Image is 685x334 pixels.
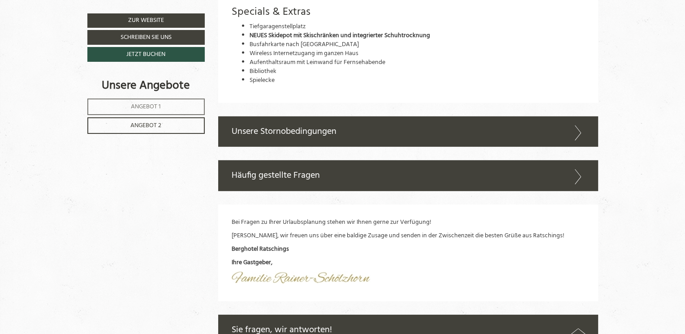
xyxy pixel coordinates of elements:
[87,30,205,45] a: Schreiben Sie uns
[218,116,598,147] div: Unsere Stornobedingungen
[162,7,191,21] div: [DATE]
[250,39,359,50] span: Busfahrkarte nach [GEOGRAPHIC_DATA]
[250,58,585,67] li: Aufenthaltsraum mit Leinwand für Fernsehabende
[13,26,123,32] div: Berghotel Ratschings
[218,160,598,191] div: Häufig gestellte Fragen
[232,257,272,268] strong: Ihre Gastgeber,
[250,30,430,41] span: NEUES Skidepot mit Skischränken und integrierter Schuhtrocknung
[232,6,585,18] h3: Specials & Extras
[87,47,205,62] a: Jetzt buchen
[87,13,205,28] a: Zur Website
[130,120,161,131] span: Angebot 2
[87,77,205,94] div: Unsere Angebote
[250,22,585,31] li: Tiefgaragenstellplatz
[250,49,585,58] li: Wireless Internetzugang im ganzen Haus
[13,41,123,46] small: 17:25
[232,218,585,227] p: Bei Fragen zu Ihrer Urlaubsplanung stehen wir Ihnen gerne zur Verfügung!
[232,244,289,254] strong: Berghotel Ratschings
[131,102,161,112] span: Angebot 1
[232,272,370,283] img: image
[250,67,585,76] li: Bibliothek
[7,24,127,48] div: Guten Tag, wie können wir Ihnen helfen?
[305,237,353,252] button: Senden
[232,231,585,240] p: [PERSON_NAME], wir freuen uns über eine baldige Zusage und senden in der Zwischenzeit die besten ...
[250,76,585,85] li: Spielecke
